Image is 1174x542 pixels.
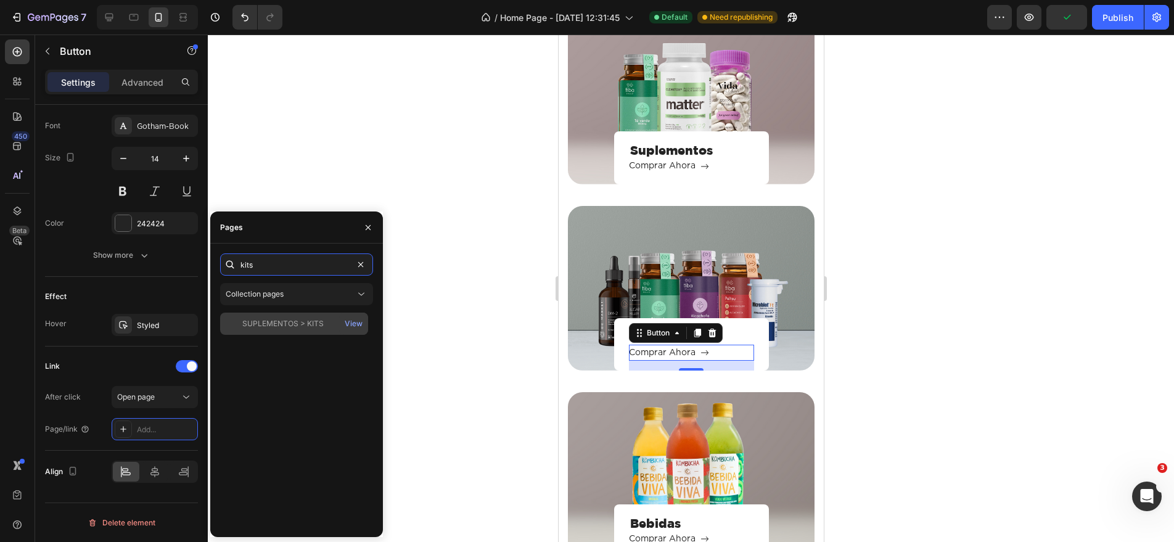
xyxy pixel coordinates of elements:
[232,5,282,30] div: Undo/Redo
[1092,5,1144,30] button: Publish
[1132,482,1162,511] iframe: Intercom live chat
[45,361,60,372] div: Link
[500,11,620,24] span: Home Page - [DATE] 12:31:45
[5,5,92,30] button: 7
[117,392,155,401] span: Open page
[137,218,195,229] div: 242424
[45,244,198,266] button: Show more
[45,513,198,533] button: Delete element
[45,392,81,403] div: After click
[60,44,165,59] p: Button
[137,121,195,132] div: Gotham-Book
[9,226,30,236] div: Beta
[710,12,773,23] span: Need republishing
[1102,11,1133,24] div: Publish
[242,318,324,329] div: SUPLEMENTOS > KITS
[495,11,498,24] span: /
[81,10,86,25] p: 7
[70,497,150,512] a: Comprar Ahora
[93,249,150,261] div: Show more
[344,315,363,332] button: View
[45,464,80,480] div: Align
[137,320,195,331] div: Styled
[88,515,155,530] div: Delete element
[70,497,137,512] p: Comprar Ahora
[662,12,688,23] span: Default
[220,283,373,305] button: Collection pages
[45,318,67,329] div: Hover
[45,424,90,435] div: Page/link
[45,218,64,229] div: Color
[137,424,195,435] div: Add...
[226,289,284,298] span: Collection pages
[45,120,60,131] div: Font
[345,318,363,329] div: View
[1157,463,1167,473] span: 3
[220,222,243,233] div: Pages
[112,386,198,408] button: Open page
[220,253,373,276] input: Insert link or search
[559,35,824,542] iframe: Design area
[61,76,96,89] p: Settings
[121,76,163,89] p: Advanced
[45,150,78,166] div: Size
[12,131,30,141] div: 450
[45,291,67,302] div: Effect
